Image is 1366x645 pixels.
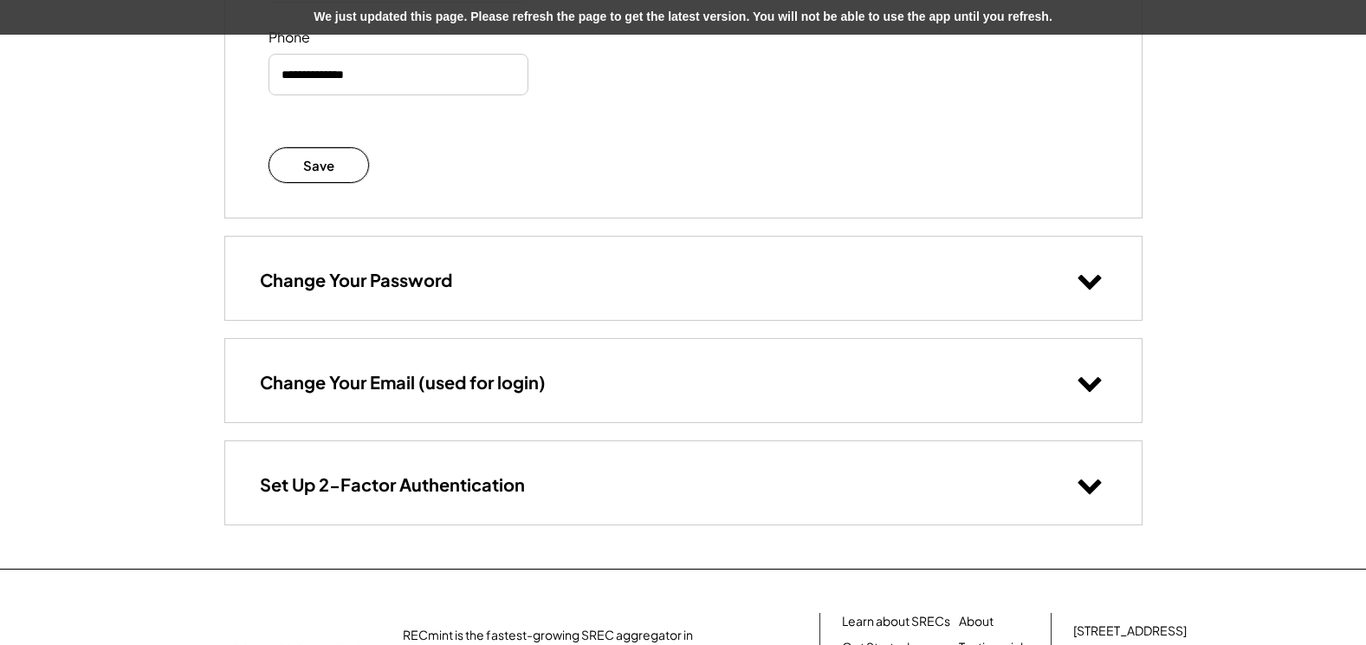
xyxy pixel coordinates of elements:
[269,147,370,183] button: Save
[260,473,525,496] h3: Set Up 2-Factor Authentication
[269,29,442,47] div: Phone
[1073,622,1187,640] div: [STREET_ADDRESS]
[260,371,546,394] h3: Change Your Email (used for login)
[260,269,452,291] h3: Change Your Password
[959,613,994,630] a: About
[842,613,950,630] a: Learn about SRECs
